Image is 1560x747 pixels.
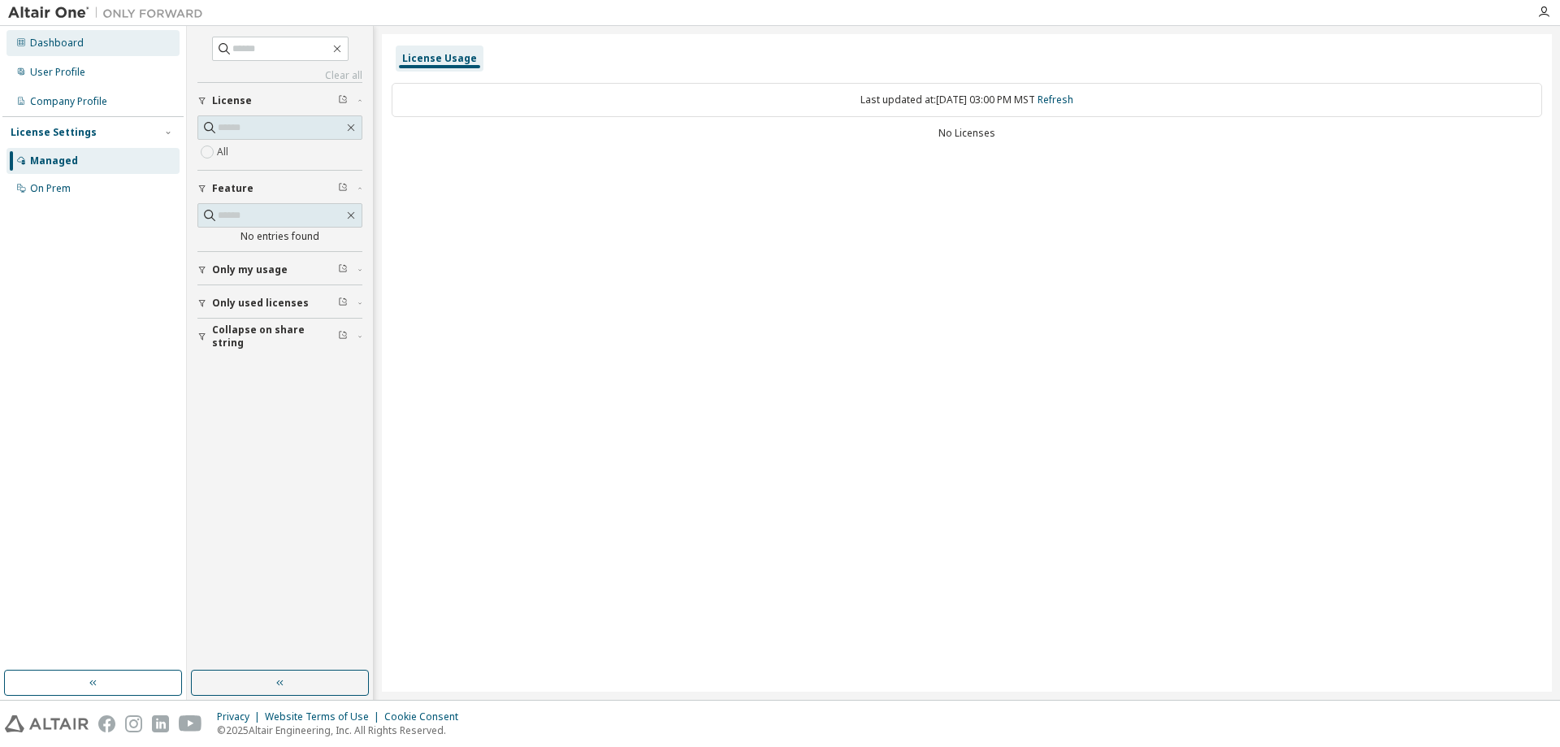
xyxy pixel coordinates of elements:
[212,297,309,310] span: Only used licenses
[402,52,477,65] div: License Usage
[338,263,348,276] span: Clear filter
[179,715,202,732] img: youtube.svg
[338,94,348,107] span: Clear filter
[1038,93,1073,106] a: Refresh
[392,127,1542,140] div: No Licenses
[217,723,468,737] p: © 2025 Altair Engineering, Inc. All Rights Reserved.
[30,95,107,108] div: Company Profile
[212,324,338,350] span: Collapse on share string
[152,715,169,732] img: linkedin.svg
[8,5,211,21] img: Altair One
[5,715,89,732] img: altair_logo.svg
[125,715,142,732] img: instagram.svg
[30,154,78,167] div: Managed
[197,171,362,206] button: Feature
[338,330,348,343] span: Clear filter
[30,182,71,195] div: On Prem
[197,252,362,288] button: Only my usage
[197,83,362,119] button: License
[217,142,232,162] label: All
[197,230,362,243] div: No entries found
[30,66,85,79] div: User Profile
[392,83,1542,117] div: Last updated at: [DATE] 03:00 PM MST
[212,94,252,107] span: License
[384,710,468,723] div: Cookie Consent
[217,710,265,723] div: Privacy
[212,182,253,195] span: Feature
[212,263,288,276] span: Only my usage
[197,69,362,82] a: Clear all
[338,182,348,195] span: Clear filter
[197,285,362,321] button: Only used licenses
[30,37,84,50] div: Dashboard
[11,126,97,139] div: License Settings
[98,715,115,732] img: facebook.svg
[265,710,384,723] div: Website Terms of Use
[338,297,348,310] span: Clear filter
[197,319,362,354] button: Collapse on share string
